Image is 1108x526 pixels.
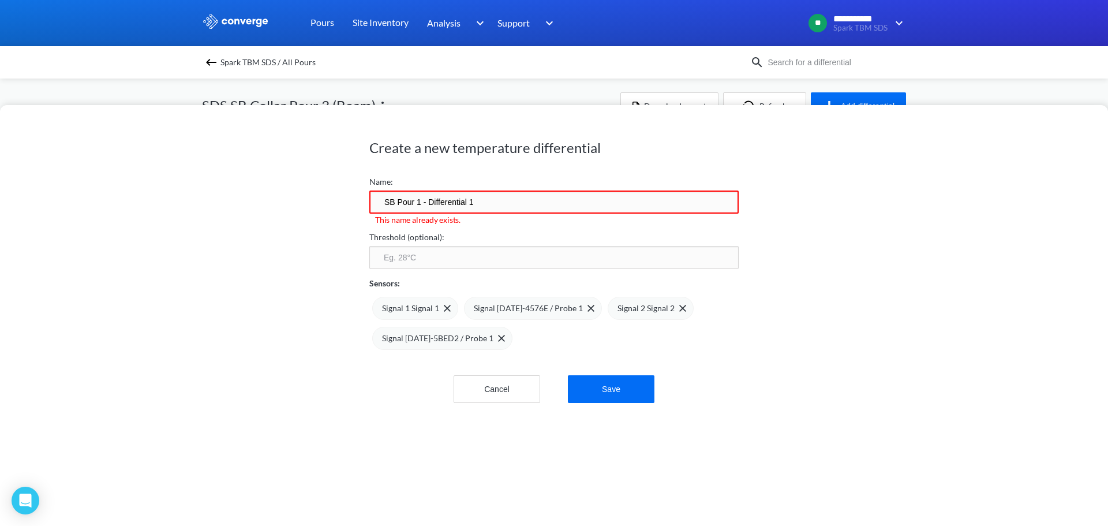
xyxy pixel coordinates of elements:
img: downArrow.svg [538,16,556,30]
span: Signal [DATE]-5BED2 / Probe 1 [382,332,493,345]
img: close-icon.svg [679,305,686,312]
div: Open Intercom Messenger [12,487,39,514]
img: close-icon.svg [498,335,505,342]
input: Search for a differential [764,56,904,69]
span: Analysis [427,16,461,30]
img: downArrow.svg [469,16,487,30]
img: logo_ewhite.svg [202,14,269,29]
img: downArrow.svg [888,16,906,30]
span: Spark TBM SDS [833,24,888,32]
input: Eg. TempDiff Deep Pour Basement C1sX [369,191,739,214]
h1: Create a new temperature differential [369,139,739,157]
label: Threshold (optional): [369,231,739,244]
label: Name: [369,176,739,188]
input: Eg. 28°C [369,246,739,269]
p: Sensors: [369,277,400,290]
span: This name already exists. [369,214,744,226]
button: Save [568,375,654,403]
img: icon-search.svg [750,55,764,69]
img: close-icon.svg [587,305,594,312]
span: Signal 2 Signal 2 [617,302,675,315]
span: Signal [DATE]-4576E / Probe 1 [474,302,583,315]
span: Spark TBM SDS / All Pours [220,54,316,70]
img: close-icon.svg [444,305,451,312]
button: Cancel [454,375,540,403]
img: backspace.svg [204,55,218,69]
span: Support [497,16,530,30]
span: Signal 1 Signal 1 [382,302,439,315]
